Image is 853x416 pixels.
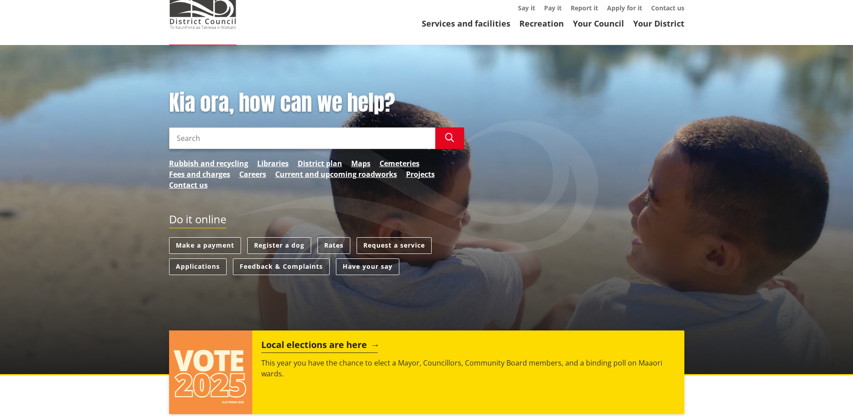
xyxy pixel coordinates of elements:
[169,213,226,229] h2: Do it online
[518,4,535,12] a: Say it
[812,378,844,411] iframe: Messenger Launcher
[633,18,684,29] a: Your District
[169,330,253,414] img: Vote 2025
[169,169,230,180] a: Fees and charges
[169,90,464,116] h1: Kia ora, how can we help?
[351,158,371,169] a: Maps
[247,237,311,254] a: Register a dog
[651,4,684,12] a: Contact us
[380,158,420,169] a: Cemeteries
[169,158,248,169] a: Rubbish and recycling
[406,169,435,180] a: Projects
[239,169,266,180] a: Careers
[169,180,208,190] a: Contact us
[298,158,342,169] a: District plan
[357,237,432,254] a: Request a service
[317,237,350,254] a: Rates
[336,258,399,275] a: Have your say
[261,339,378,353] h2: Local elections are here
[275,169,397,180] a: Current and upcoming roadworks
[607,4,642,12] a: Apply for it
[261,357,675,379] p: This year you have the chance to elect a Mayor, Councillors, Community Board members, and a bindi...
[519,18,564,29] a: Recreation
[573,18,624,29] a: Your Council
[544,4,562,12] a: Pay it
[571,4,598,12] a: Report it
[169,258,227,275] a: Applications
[169,237,241,254] a: Make a payment
[257,158,289,169] a: Libraries
[422,18,510,29] a: Services and facilities
[169,330,684,414] a: Local elections are here This year you have the chance to elect a Mayor, Councillors, Community B...
[233,258,330,275] a: Feedback & Complaints
[169,127,435,149] input: Search input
